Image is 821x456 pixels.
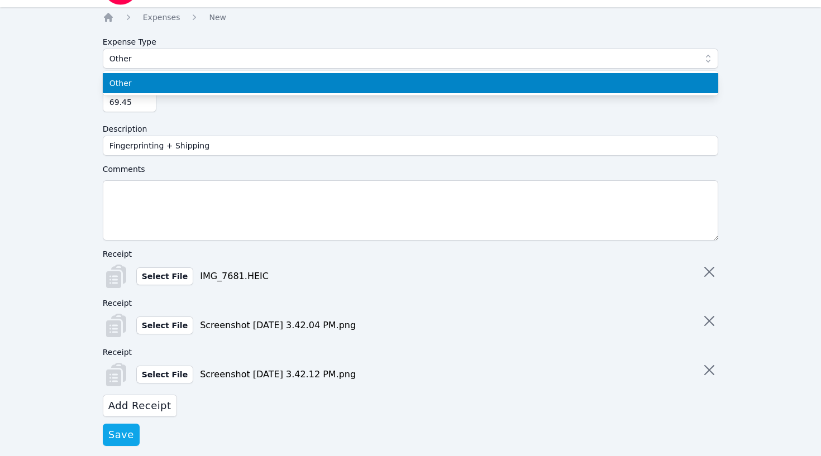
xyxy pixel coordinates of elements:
span: Other [109,52,132,65]
span: IMG_7681.HEIC [200,270,269,283]
span: Add Receipt [108,398,171,414]
span: Screenshot [DATE] 3.42.04 PM.png [200,319,356,332]
a: New [209,12,226,23]
button: Save [103,424,140,446]
span: New [209,13,226,22]
a: Expenses [143,12,180,23]
label: Select File [136,366,193,383]
button: Add Receipt [103,395,177,417]
span: Expenses [143,13,180,22]
label: Expense Type [103,32,719,49]
span: Screenshot [DATE] 3.42.12 PM.png [200,368,356,381]
label: Comments [103,162,719,176]
label: Select File [136,267,193,285]
button: Other [103,49,719,69]
label: Receipt [103,345,356,359]
span: Save [108,427,134,443]
label: Receipt [103,296,356,310]
nav: Breadcrumb [103,12,719,23]
ul: Other [103,71,719,95]
label: Select File [136,316,193,334]
label: Description [103,119,719,136]
label: Receipt [103,247,269,261]
span: Other [109,78,132,89]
